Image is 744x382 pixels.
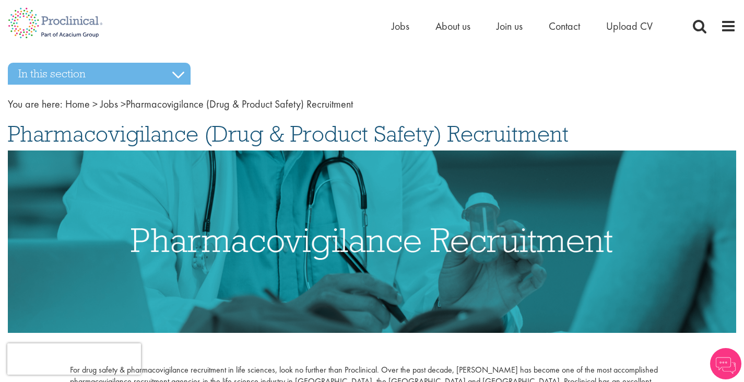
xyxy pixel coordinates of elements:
a: breadcrumb link to Jobs [100,97,118,111]
span: Pharmacovigilance (Drug & Product Safety) Recruitment [8,120,569,148]
h3: In this section [8,63,191,85]
span: > [121,97,126,111]
a: breadcrumb link to Home [65,97,90,111]
span: Pharmacovigilance (Drug & Product Safety) Recruitment [65,97,353,111]
a: Join us [497,19,523,33]
iframe: reCAPTCHA [7,343,141,375]
a: Jobs [392,19,409,33]
a: Contact [549,19,580,33]
span: You are here: [8,97,63,111]
img: Pharmacovigilance drug & product safety Recruitment [8,151,736,333]
a: Upload CV [606,19,653,33]
img: Chatbot [710,348,741,379]
span: > [92,97,98,111]
a: About us [435,19,470,33]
